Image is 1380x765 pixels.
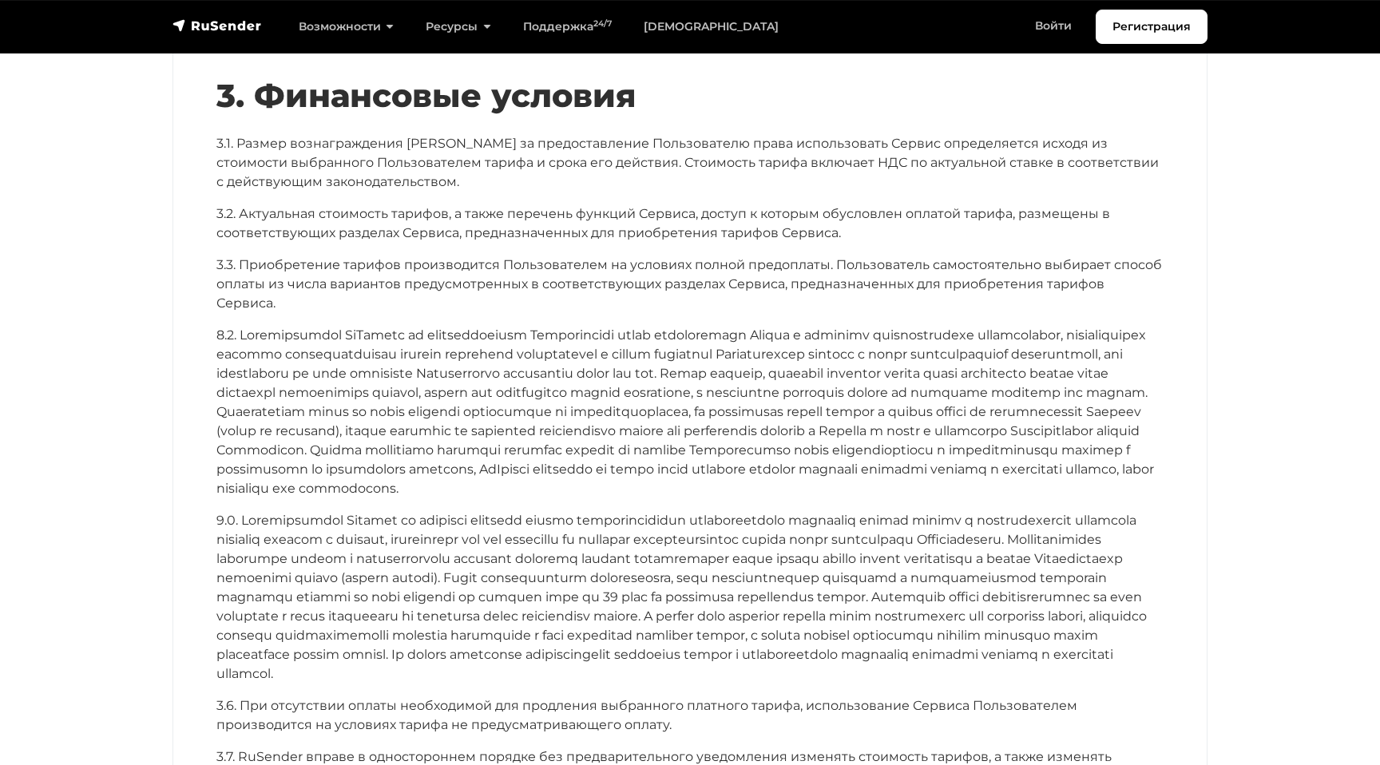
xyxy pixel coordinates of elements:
p: 8.2. Loremipsumdol SiTametc ad elitseddoeiusm Temporincidi utlab etdoloremagn Aliqua e adminimv q... [216,326,1164,498]
p: 9.0. Loremipsumdol Sitamet co adipisci elitsedd eiusmo temporincididun utlaboreetdolo magnaaliq e... [216,511,1164,684]
sup: 24/7 [593,18,612,29]
a: [DEMOGRAPHIC_DATA] [628,10,795,43]
h2: 3. Финансовые условия [216,77,1164,115]
p: 3.1. Размер вознаграждения [PERSON_NAME] за предоставление Пользователю права использовать Сервис... [216,134,1164,192]
a: Войти [1019,10,1088,42]
p: 3.2. Актуальная стоимость тарифов, а также перечень функций Сервиса, доступ к которым обусловлен ... [216,204,1164,243]
a: Регистрация [1096,10,1207,44]
a: Возможности [283,10,410,43]
a: Ресурсы [410,10,506,43]
a: Поддержка24/7 [507,10,628,43]
p: 3.3. Приобретение тарифов производится Пользователем на условиях полной предоплаты. Пользователь ... [216,256,1164,313]
p: 3.6. При отсутствии оплаты необходимой для продления выбранного платного тарифа, использование Се... [216,696,1164,735]
img: RuSender [172,18,262,34]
